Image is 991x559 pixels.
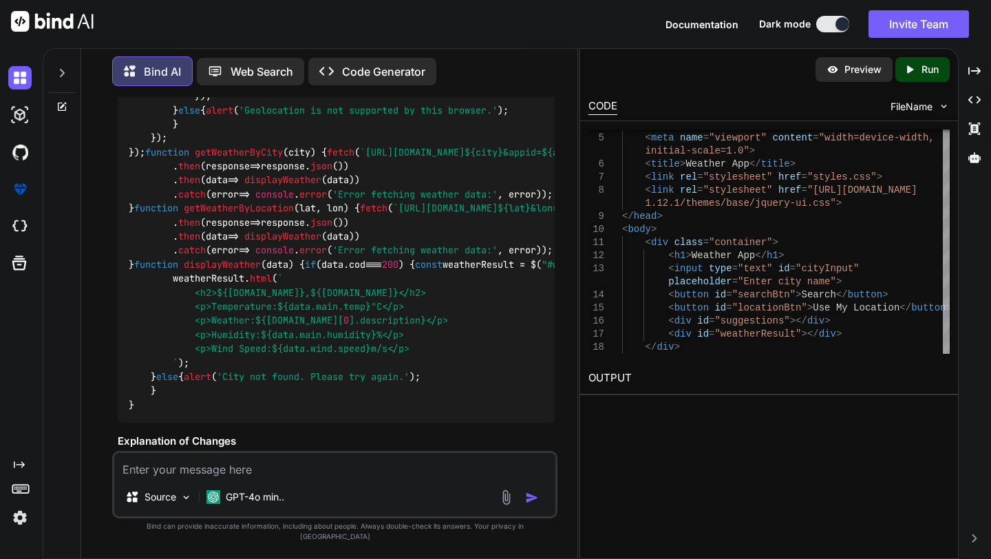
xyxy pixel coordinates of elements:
span: html [250,273,272,285]
img: icon [525,491,539,505]
span: < [645,184,650,196]
span: alert [184,370,211,383]
span: 'Geolocation is not supported by this browser.' [239,104,498,116]
span: fetch [360,202,387,215]
span: `[URL][DOMAIN_NAME] &lon= &appid= &units=metric` [393,202,756,215]
span: "weatherResult" [714,328,801,339]
span: = [703,237,708,248]
span: json [310,160,332,172]
div: 17 [588,328,604,341]
span: id [714,289,726,300]
img: preview [827,63,839,76]
span: response [206,160,250,172]
span: "stylesheet" [703,171,772,182]
span: title [651,158,680,169]
span: </ [755,250,767,261]
span: id [697,315,709,326]
span: </ [899,302,911,313]
span: alert [206,104,233,116]
span: => [211,244,250,257]
span: = [789,263,795,274]
span: = [801,184,807,196]
img: Pick Models [180,492,192,503]
span: h1 [674,250,685,261]
span: > [882,289,888,300]
h2: OUTPUT [580,362,958,394]
span: </ [622,211,634,222]
span: rel [680,171,697,182]
span: > [680,158,685,169]
span: initial-scale=1.0" [645,145,749,156]
span: = [703,132,708,143]
span: </ [645,341,657,352]
span: Weather App [692,250,755,261]
button: Invite Team [869,10,969,38]
span: else [178,104,200,116]
span: div [674,328,691,339]
span: json [310,216,332,229]
span: cod [349,258,365,271]
span: error [211,188,239,200]
span: => [206,160,261,172]
span: "stylesheet" [703,184,772,196]
span: "styles.css" [807,171,877,182]
span: > [657,211,662,222]
p: Preview [844,63,882,76]
span: "Enter city name" [738,276,836,287]
span: ${[DOMAIN_NAME]} [217,286,305,299]
span: button [911,302,946,313]
span: "container" [709,237,772,248]
span: ${city} [465,146,503,158]
span: error [299,188,327,200]
span: 200 [382,258,398,271]
span: data [206,174,228,187]
span: id [714,302,726,313]
span: < [645,171,650,182]
span: function [145,146,189,158]
span: = [732,263,737,274]
div: 14 [588,288,604,302]
span: < [668,250,674,261]
span: div [651,237,668,248]
span: => [206,174,239,187]
span: error [211,244,239,257]
span: const [415,258,443,271]
span: div [807,315,824,326]
span: 'City not found. Please try again.' [217,370,409,383]
div: 9 [588,210,604,223]
span: city [288,146,310,158]
span: = [697,171,703,182]
span: Search [801,289,835,300]
span: body [628,224,651,235]
span: href [778,171,802,182]
span: function [134,258,178,271]
span: > [824,315,830,326]
p: Web Search [231,63,293,80]
span: > [772,237,778,248]
span: > [807,302,813,313]
img: GPT-4o mini [206,490,220,504]
span: "viewport" [709,132,767,143]
span: </ [836,289,848,300]
span: ${data.main.humidity} [261,328,376,341]
span: "locationBtn" [732,302,807,313]
span: FileName [891,100,933,114]
span: ${data.main.temp} [277,300,371,313]
span: = [813,132,818,143]
span: fetch [327,146,354,158]
img: cloudideIcon [8,215,32,238]
span: ${[DOMAIN_NAME][ ].description} [255,315,426,327]
span: Dark mode [759,17,811,31]
div: CODE [588,98,617,115]
span: < [645,237,650,248]
span: class [674,237,703,248]
span: id [697,328,709,339]
div: 8 [588,184,604,197]
span: Documentation [665,19,738,30]
p: Bind can provide inaccurate information, including about people. Always double-check its answers.... [112,521,557,542]
span: button [674,289,708,300]
span: ${apiKey} [542,146,591,158]
span: = [732,276,737,287]
span: div [674,315,691,326]
span: 1.12.1/themes/base/jquery-ui.css" [645,198,835,209]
